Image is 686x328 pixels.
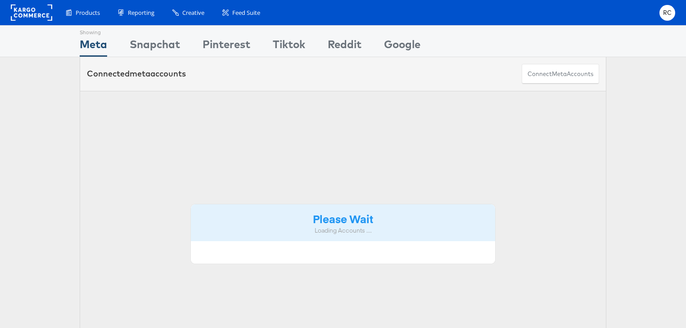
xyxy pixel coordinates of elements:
[313,211,373,226] strong: Please Wait
[128,9,154,17] span: Reporting
[663,10,672,16] span: RC
[552,70,567,78] span: meta
[384,36,420,57] div: Google
[232,9,260,17] span: Feed Suite
[130,36,180,57] div: Snapchat
[182,9,204,17] span: Creative
[328,36,361,57] div: Reddit
[273,36,305,57] div: Tiktok
[76,9,100,17] span: Products
[203,36,250,57] div: Pinterest
[87,68,186,80] div: Connected accounts
[80,26,107,36] div: Showing
[198,226,488,235] div: Loading Accounts ....
[130,68,150,79] span: meta
[80,36,107,57] div: Meta
[522,64,599,84] button: ConnectmetaAccounts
